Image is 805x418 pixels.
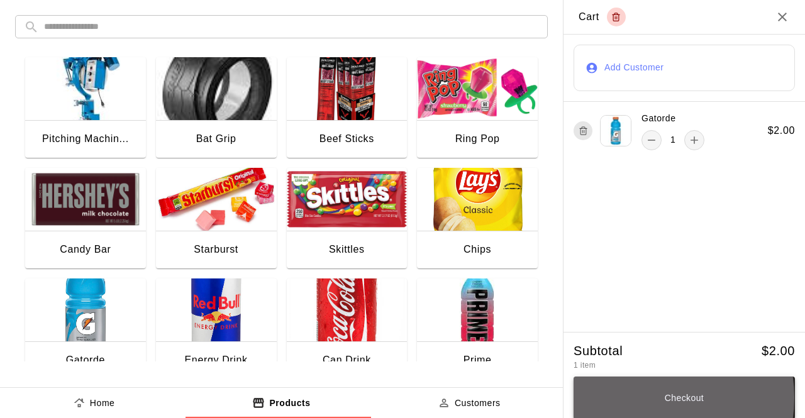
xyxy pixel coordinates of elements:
button: Close [775,9,790,25]
button: Empty cart [607,8,626,26]
img: Chips [417,168,538,231]
span: 1 item [574,361,596,370]
button: remove [641,130,662,150]
button: Add Customer [574,45,795,91]
button: GatordeGatorde [25,278,146,382]
img: Candy Bar [25,168,146,231]
button: Ring PopRing Pop [417,57,538,160]
img: Beef Sticks [287,57,408,120]
button: Beef SticksBeef Sticks [287,57,408,160]
button: Can DrinkCan Drink [287,278,408,382]
div: Gatorde [66,352,105,368]
div: Candy Bar [60,241,111,258]
button: StarburstStarburst [156,168,277,271]
button: Bat GripBat Grip [156,57,277,160]
h5: $ 2.00 [762,343,795,360]
button: Pitching Machine Rental Pitching Machin... [25,57,146,160]
img: Bat Grip [156,57,277,120]
h6: $ 2.00 [768,123,795,139]
p: Gatorde [641,112,676,125]
button: Energy DrinkEnergy Drink [156,278,277,382]
button: ChipsChips [417,168,538,271]
div: Prime [464,352,492,368]
img: Ring Pop [417,57,538,120]
button: PrimePrime [417,278,538,382]
h5: Subtotal [574,343,623,360]
div: Skittles [329,241,365,258]
img: Gatorde [25,278,146,341]
button: SkittlesSkittles [287,168,408,271]
button: add [684,130,704,150]
img: Starburst [156,168,277,231]
div: Beef Sticks [319,131,374,147]
div: Pitching Machin... [42,131,129,147]
img: Can Drink [287,278,408,341]
button: Candy BarCandy Bar [25,168,146,271]
div: Energy Drink [185,352,248,368]
div: Bat Grip [196,131,236,147]
div: Chips [464,241,491,258]
p: Home [90,397,115,410]
p: 1 [670,133,675,146]
p: Customers [455,397,501,410]
img: Energy Drink [156,278,277,341]
img: product 143 [600,115,631,146]
div: Starburst [194,241,238,258]
div: Cart [579,8,626,26]
div: Ring Pop [455,131,500,147]
img: Prime [417,278,538,341]
img: Skittles [287,168,408,231]
img: Pitching Machine Rental [25,57,146,120]
p: Products [269,397,310,410]
div: Can Drink [323,352,371,368]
